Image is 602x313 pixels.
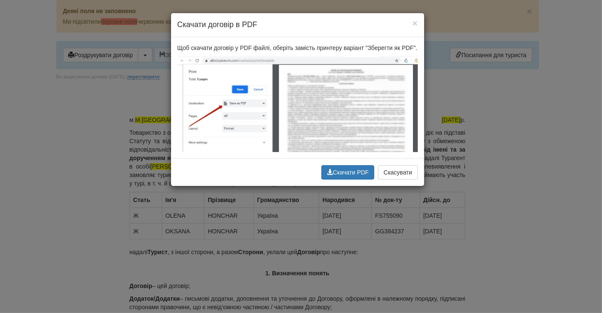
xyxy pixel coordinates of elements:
[177,44,418,52] p: Щоб скачати договір у PDF файлі, оберіть замість принтеру варіант "Зберегти як PDF".
[177,56,418,152] img: save-as-pdf.jpg
[177,19,418,30] h4: Скачати договір в PDF
[378,165,417,180] button: Скасувати
[412,19,417,28] button: ×
[321,165,374,180] button: Скачати PDF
